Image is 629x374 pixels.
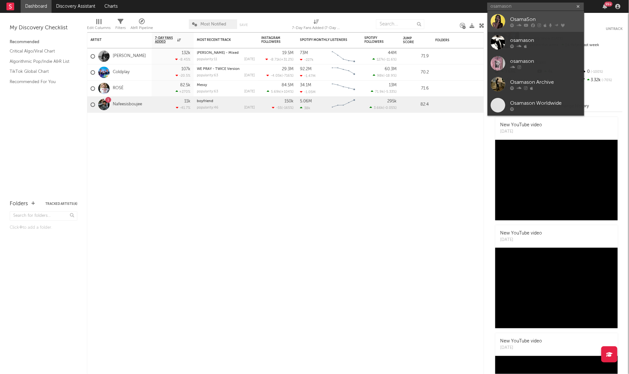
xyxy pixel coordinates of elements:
div: [DATE] [500,129,542,135]
div: boyfriend [197,100,255,103]
a: Nafeesisboujee [113,102,142,107]
span: -8.71k [270,58,280,62]
div: A&R Pipeline [131,24,153,32]
svg: Chart title [329,81,358,97]
div: ( ) [272,106,294,110]
div: Folders [435,38,484,42]
a: Recommended For You [10,78,71,85]
div: 73M [300,51,308,55]
div: Click to add a folder. [10,224,77,232]
svg: Chart title [329,64,358,81]
a: TikTok Global Chart [10,68,71,75]
div: -1.47M [300,74,315,78]
div: ( ) [373,73,397,78]
div: Recommended [10,38,77,46]
div: Edit Columns [87,16,111,35]
div: Spotify Followers [364,36,387,44]
div: osamason [510,36,581,44]
a: osamason [488,32,584,53]
div: A&R Pipeline [131,16,153,35]
div: popularity: 11 [197,58,217,61]
span: -100 % [590,70,603,74]
div: Messy [197,83,255,87]
div: 70.2 [403,69,429,76]
span: -11.6 % [385,58,396,62]
div: Edit Columns [87,24,111,32]
div: -41.7 % [176,106,190,110]
div: 44M [388,51,397,55]
a: Critical Algo/Viral Chart [10,48,71,55]
div: Filters [115,24,126,32]
div: 82.5k [180,83,190,87]
div: 5.06M [300,99,312,103]
div: Filters [115,16,126,35]
span: +104 % [281,90,293,94]
div: New YouTube video [500,122,542,129]
div: 71.9 [403,53,429,60]
span: -165 % [283,106,293,110]
input: Search for folders... [10,211,77,221]
span: 3.66k [374,106,383,110]
div: [DATE] [244,74,255,77]
div: 84.5M [282,83,294,87]
div: [DATE] [500,237,542,243]
div: 60.3M [385,67,397,71]
div: ( ) [266,73,294,78]
div: 38k [300,106,310,110]
div: 19.5M [282,51,294,55]
div: popularity: 46 [197,106,218,110]
span: -4.05k [271,74,282,78]
span: -55 [276,106,282,110]
svg: Chart title [329,48,358,64]
div: -1.05M [300,90,315,94]
a: Osamason Archive [488,74,584,95]
div: 7-Day Fans Added (7-Day Fans Added) [292,24,341,32]
div: [DATE] [244,58,255,61]
div: -227k [300,58,314,62]
div: My Discovery Checklist [10,24,77,32]
span: Most Notified [200,22,226,26]
span: -716 % [283,74,293,78]
span: 7-Day Fans Added [155,36,176,44]
div: Most Recent Track [197,38,245,42]
div: Instagram Followers [261,36,284,44]
div: ( ) [267,90,294,94]
button: Untrack [606,26,623,32]
div: Folders [10,200,28,208]
div: Artist [91,38,139,42]
div: 11k [184,99,190,103]
a: osamason [488,53,584,74]
div: [DATE] [244,90,255,93]
span: -18.9 % [384,74,396,78]
span: +31.2 % [281,58,293,62]
span: -70 % [601,79,612,82]
button: 99+ [603,4,607,9]
div: -8.45 % [175,57,190,62]
div: Osamason Worldwide [510,99,581,107]
div: 29.3M [282,67,294,71]
div: 295k [387,99,397,103]
div: ( ) [371,90,397,94]
a: ROSÉ [113,86,123,91]
div: Spotify Monthly Listeners [300,38,348,42]
div: ( ) [373,57,397,62]
div: popularity: 63 [197,90,218,93]
a: OsamaSon [488,11,584,32]
input: Search... [376,19,424,29]
span: -0.05 % [384,106,396,110]
div: Osamason Archive [510,78,581,86]
div: ( ) [266,57,294,62]
div: Jump Score [403,36,419,44]
span: 5.69k [271,90,280,94]
div: WE PRAY - TWICE Version [197,67,255,71]
div: [DATE] [244,106,255,110]
div: 0 [580,68,623,76]
a: WE PRAY - TWICE Version [197,67,240,71]
a: Algorithmic Pop/Indie A&R List [10,58,71,65]
span: 71.9k [375,90,384,94]
div: 7-Day Fans Added (7-Day Fans Added) [292,16,341,35]
span: 98k [377,74,383,78]
div: 82.4 [403,101,429,109]
div: popularity: 63 [197,74,218,77]
div: -20.5 % [176,73,190,78]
